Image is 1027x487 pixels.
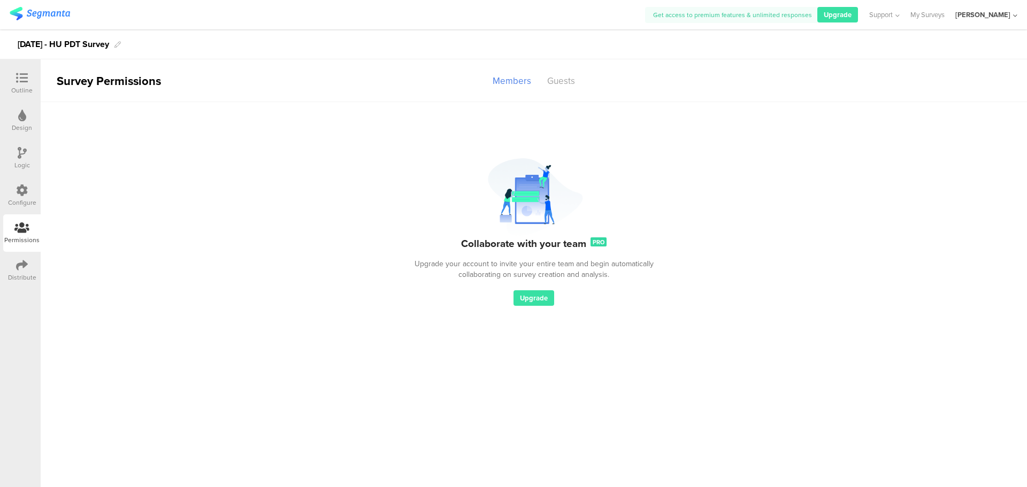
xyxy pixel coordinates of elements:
[593,238,604,246] span: PRO
[18,36,109,53] div: [DATE] - HU PDT Survey
[41,72,164,90] div: Survey Permissions
[4,235,40,245] div: Permissions
[461,236,586,251] span: Collaborate with your team
[11,86,33,95] div: Outline
[869,10,893,20] span: Support
[520,293,548,303] span: Upgrade
[653,10,812,20] span: Get access to premium features & unlimited responses
[14,160,30,170] div: Logic
[10,7,70,20] img: segmanta logo
[403,259,665,280] div: Upgrade your account to invite your entire team and begin automatically collaborating on survey c...
[8,198,36,207] div: Configure
[539,72,583,90] div: Guests
[824,10,852,20] span: Upgrade
[8,273,36,282] div: Distribute
[955,10,1010,20] div: [PERSON_NAME]
[466,156,601,236] img: 7350ac5dbcd258290e21045109766096.svg
[12,123,32,133] div: Design
[485,72,539,90] div: Members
